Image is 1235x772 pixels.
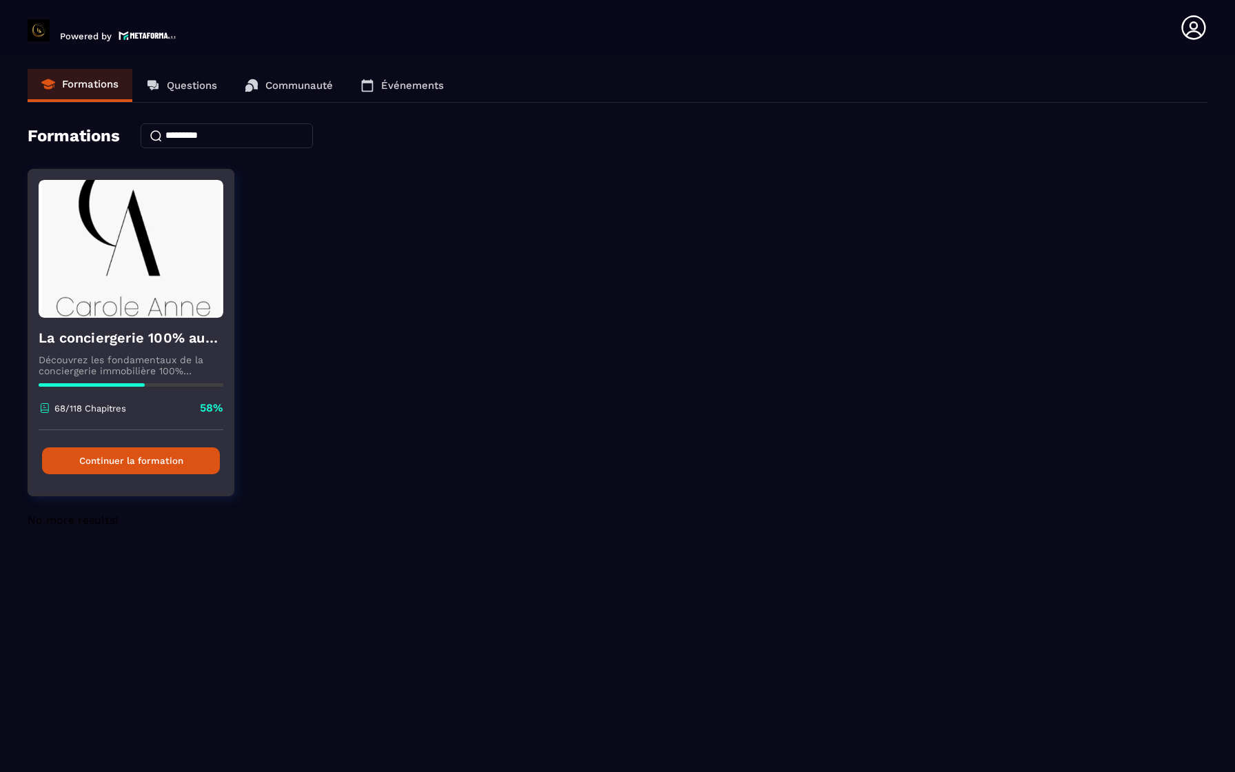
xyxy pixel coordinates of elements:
p: Événements [381,79,444,92]
h4: Formations [28,126,120,145]
img: logo [119,30,176,41]
p: Questions [167,79,217,92]
a: formation-backgroundLa conciergerie 100% automatiséeDécouvrez les fondamentaux de la conciergerie... [28,169,252,514]
button: Continuer la formation [42,447,220,474]
a: Formations [28,69,132,102]
img: logo-branding [28,19,50,41]
p: Découvrez les fondamentaux de la conciergerie immobilière 100% automatisée. Cette formation est c... [39,354,223,376]
p: Formations [62,78,119,90]
p: 68/118 Chapitres [54,403,126,414]
a: Questions [132,69,231,102]
p: 58% [200,400,223,416]
span: No more results! [28,514,118,527]
h4: La conciergerie 100% automatisée [39,328,223,347]
img: formation-background [39,180,223,318]
a: Événements [347,69,458,102]
a: Communauté [231,69,347,102]
p: Communauté [265,79,333,92]
p: Powered by [60,31,112,41]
